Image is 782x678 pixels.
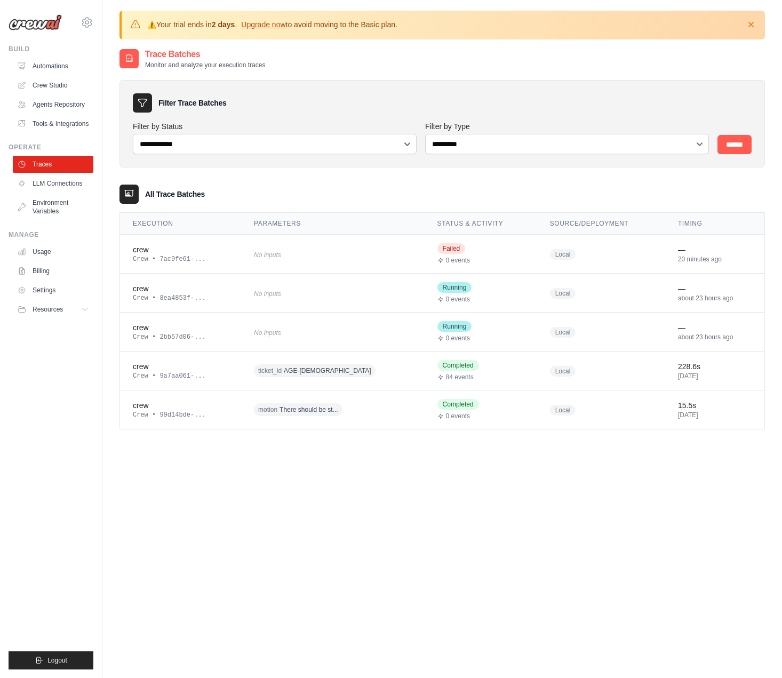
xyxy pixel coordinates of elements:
[13,77,93,94] a: Crew Studio
[665,213,764,235] th: Timing
[678,411,752,419] div: [DATE]
[145,61,265,69] p: Monitor and analyze your execution traces
[120,235,764,274] tr: View details for crew execution
[145,48,265,61] h2: Trace Batches
[254,402,412,418] div: motion: There should be strict laws that regulates LLMs
[241,20,285,29] a: Upgrade now
[437,360,479,371] span: Completed
[133,294,228,302] div: Crew • 8ea4853f-...
[678,372,752,380] div: [DATE]
[133,283,228,294] div: crew
[158,98,226,108] h3: Filter Trace Batches
[147,19,397,30] p: Your trial ends in . to avoid moving to the Basic plan.
[133,361,228,372] div: crew
[550,366,576,377] span: Local
[133,255,228,264] div: Crew • 7ac9fe61-...
[133,121,417,132] label: Filter by Status
[9,14,62,30] img: Logo
[678,333,752,341] div: about 23 hours ago
[13,194,93,220] a: Environment Variables
[120,274,764,313] tr: View details for crew execution
[729,627,782,678] iframe: Chat Widget
[678,294,752,302] div: about 23 hours ago
[120,352,764,390] tr: View details for crew execution
[254,247,412,261] div: No inputs
[258,405,277,414] span: motion
[446,295,470,304] span: 0 events
[13,115,93,132] a: Tools & Integrations
[147,20,156,29] strong: ⚠️
[678,255,752,264] div: 20 minutes ago
[212,20,235,29] strong: 2 days
[47,656,67,665] span: Logout
[280,405,338,414] span: There should be st...
[550,288,576,299] span: Local
[133,244,228,255] div: crew
[13,243,93,260] a: Usage
[425,121,709,132] label: Filter by Type
[145,189,205,200] h3: All Trace Batches
[254,251,281,259] span: No inputs
[13,282,93,299] a: Settings
[241,213,425,235] th: Parameters
[678,361,752,372] div: 228.6s
[133,400,228,411] div: crew
[120,213,241,235] th: Execution
[9,651,93,669] button: Logout
[33,305,63,314] span: Resources
[9,230,93,239] div: Manage
[133,322,228,333] div: crew
[13,156,93,173] a: Traces
[678,244,752,255] div: —
[446,256,470,265] span: 0 events
[254,363,412,379] div: ticket_id: AGE-7
[437,243,466,254] span: Failed
[425,213,537,235] th: Status & Activity
[9,45,93,53] div: Build
[133,372,228,380] div: Crew • 9a7aa061-...
[13,58,93,75] a: Automations
[133,333,228,341] div: Crew • 2bb57d06-...
[9,143,93,151] div: Operate
[133,411,228,419] div: Crew • 99d14bde-...
[678,283,752,294] div: —
[120,313,764,352] tr: View details for crew execution
[550,327,576,338] span: Local
[13,175,93,192] a: LLM Connections
[120,390,764,429] tr: View details for crew execution
[13,301,93,318] button: Resources
[437,321,472,332] span: Running
[13,96,93,113] a: Agents Repository
[254,329,281,337] span: No inputs
[446,373,474,381] span: 84 events
[437,282,472,293] span: Running
[446,334,470,342] span: 0 events
[537,213,665,235] th: Source/Deployment
[550,249,576,260] span: Local
[678,322,752,333] div: —
[550,405,576,416] span: Local
[678,400,752,411] div: 15.5s
[254,325,412,339] div: No inputs
[13,262,93,280] a: Billing
[437,399,479,410] span: Completed
[446,412,470,420] span: 0 events
[284,366,371,375] span: AGE-[DEMOGRAPHIC_DATA]
[254,290,281,298] span: No inputs
[254,286,412,300] div: No inputs
[258,366,282,375] span: ticket_id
